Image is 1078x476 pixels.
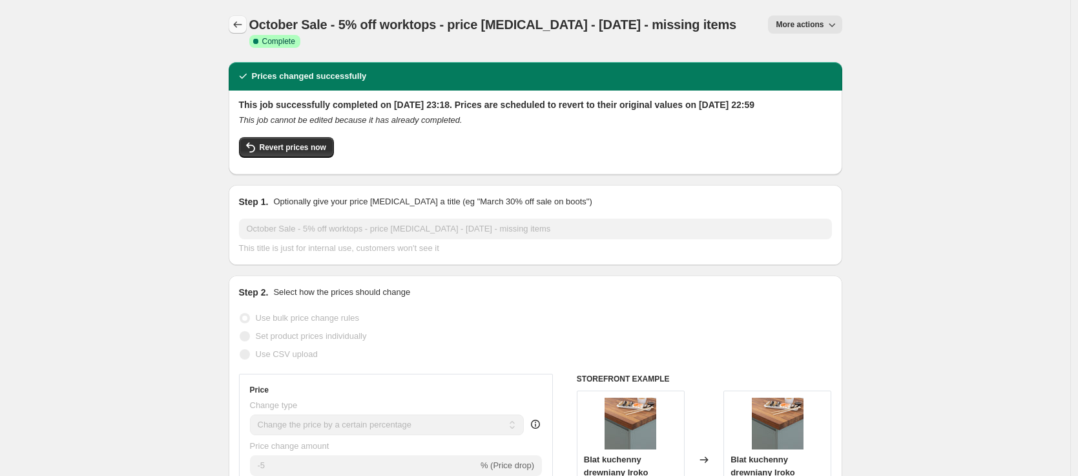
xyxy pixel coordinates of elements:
span: October Sale - 5% off worktops - price [MEDICAL_DATA] - [DATE] - missing items [249,17,736,32]
span: Set product prices individually [256,331,367,341]
p: Select how the prices should change [273,286,410,299]
h2: Step 1. [239,195,269,208]
img: iroko-blaty_80x.jpg [605,398,656,449]
span: Change type [250,400,298,410]
i: This job cannot be edited because it has already completed. [239,115,462,125]
span: Use CSV upload [256,349,318,359]
span: % (Price drop) [481,460,534,470]
img: iroko-blaty_80x.jpg [752,398,803,449]
h3: Price [250,385,269,395]
div: help [529,418,542,431]
p: Optionally give your price [MEDICAL_DATA] a title (eg "March 30% off sale on boots") [273,195,592,208]
span: This title is just for internal use, customers won't see it [239,243,439,253]
button: Revert prices now [239,137,334,158]
span: Complete [262,36,295,47]
h2: This job successfully completed on [DATE] 23:18. Prices are scheduled to revert to their original... [239,98,832,111]
h2: Step 2. [239,286,269,299]
button: Price change jobs [229,16,247,34]
input: -15 [250,455,478,476]
span: Price change amount [250,441,329,451]
span: Use bulk price change rules [256,313,359,323]
input: 30% off holiday sale [239,219,832,239]
span: Revert prices now [260,142,326,153]
button: More actions [768,16,842,34]
h6: STOREFRONT EXAMPLE [577,374,832,384]
h2: Prices changed successfully [252,70,367,83]
span: More actions [776,19,824,30]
